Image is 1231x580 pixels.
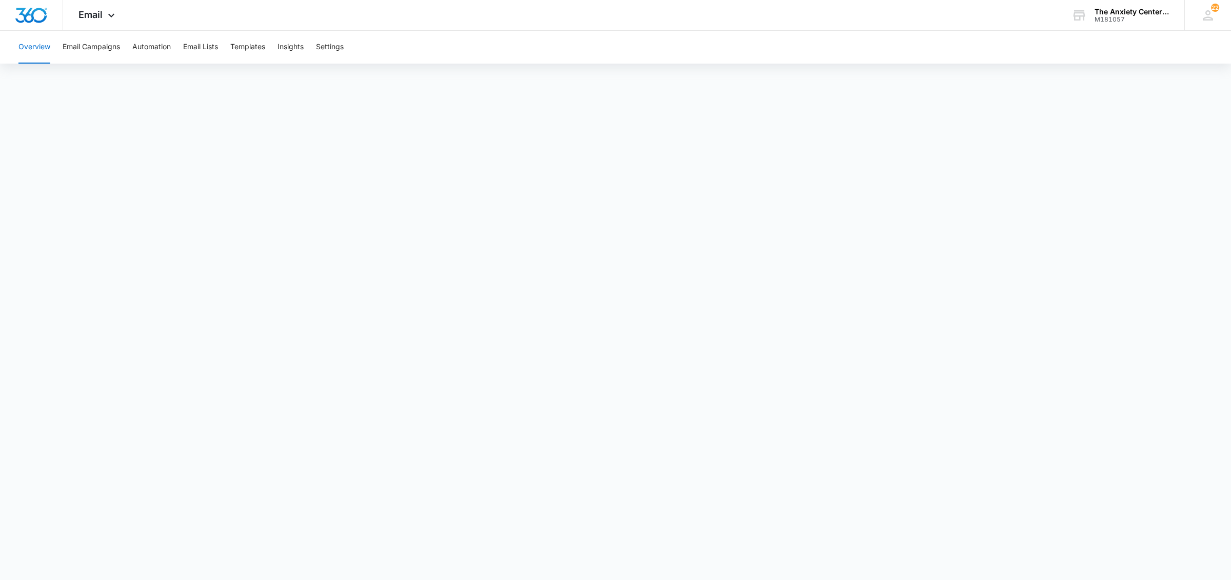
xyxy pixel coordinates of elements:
[1211,4,1219,12] span: 22
[316,31,344,64] button: Settings
[132,31,171,64] button: Automation
[78,9,103,20] span: Email
[1095,8,1169,16] div: account name
[277,31,304,64] button: Insights
[1095,16,1169,23] div: account id
[63,31,120,64] button: Email Campaigns
[183,31,218,64] button: Email Lists
[230,31,265,64] button: Templates
[18,31,50,64] button: Overview
[1211,4,1219,12] div: notifications count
